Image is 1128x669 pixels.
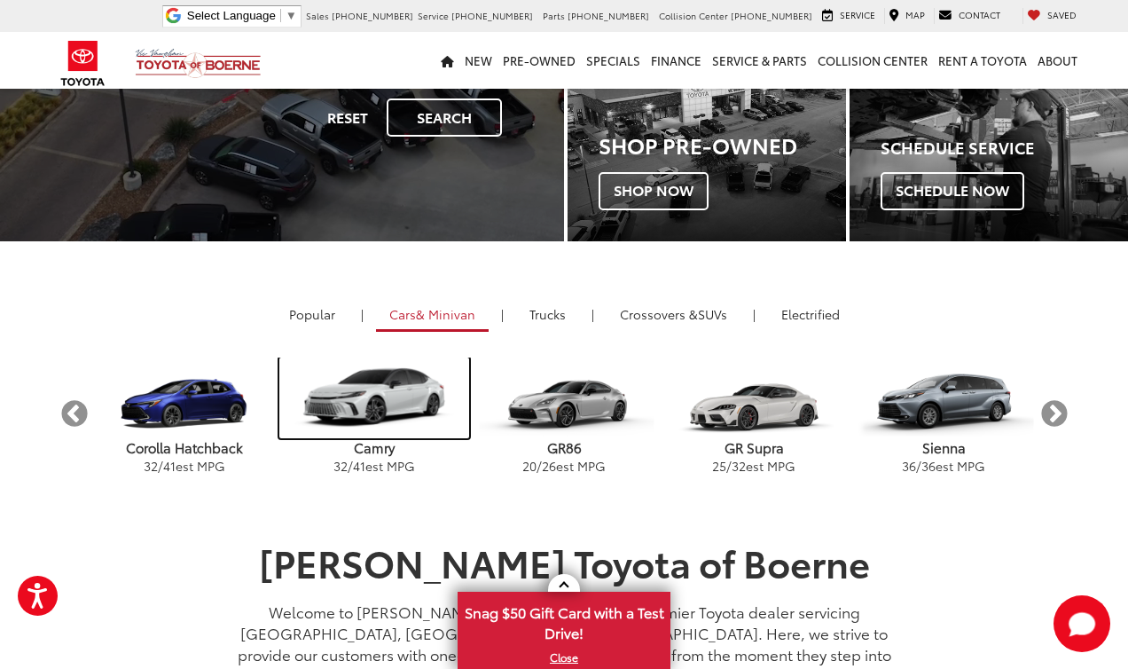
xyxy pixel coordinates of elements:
a: Service [818,8,880,24]
span: Map [905,8,925,21]
span: ▼ [286,9,297,22]
p: Corolla Hatchback [90,438,279,457]
svg: Start Chat [1054,595,1110,652]
span: Contact [959,8,1000,21]
button: Toggle Chat Window [1054,595,1110,652]
span: 32 [732,457,746,475]
span: 32 [144,457,158,475]
span: 41 [163,457,176,475]
button: Next [1038,398,1069,429]
img: Vic Vaughan Toyota of Boerne [135,48,262,79]
img: Toyota Corolla Hatchback [94,359,274,436]
span: & Minivan [416,305,475,323]
a: Home [435,32,459,89]
a: Rent a Toyota [933,32,1032,89]
span: Collision Center [659,9,728,22]
h3: Shop Pre-Owned [599,133,846,156]
span: Schedule Now [881,172,1024,209]
span: Parts [543,9,565,22]
span: 36 [921,457,936,475]
button: Previous [59,398,90,429]
a: Trucks [516,299,579,329]
span: [PHONE_NUMBER] [568,9,649,22]
img: Toyota GR86 [474,359,654,436]
a: Contact [934,8,1005,24]
span: Service [840,8,875,21]
img: Toyota Sienna [853,359,1033,436]
img: Toyota Camry [279,358,469,438]
img: Toyota GR Supra [663,359,843,436]
span: 41 [353,457,365,475]
span: Service [418,9,449,22]
span: Shop Now [599,172,709,209]
a: Select Language​ [187,9,297,22]
span: ​ [280,9,281,22]
span: 26 [542,457,556,475]
a: My Saved Vehicles [1022,8,1081,24]
button: Reset [312,98,383,137]
a: Shop Pre-Owned Shop Now [568,46,846,241]
li: | [587,305,599,323]
a: Map [884,8,929,24]
p: / est MPG [659,457,849,475]
p: / est MPG [90,457,279,475]
span: 25 [712,457,726,475]
p: GR Supra [659,438,849,457]
a: Pre-Owned [497,32,581,89]
span: Snag $50 Gift Card with a Test Drive! [459,594,669,648]
a: Finance [646,32,707,89]
a: Service & Parts: Opens in a new tab [707,32,812,89]
a: New [459,32,497,89]
button: Search [387,98,502,137]
h1: [PERSON_NAME] Toyota of Boerne [231,541,897,582]
span: Crossovers & [620,305,698,323]
span: 32 [333,457,348,475]
a: Popular [276,299,349,329]
img: Toyota [50,35,116,92]
span: 36 [902,457,916,475]
p: Sienna [849,438,1038,457]
h4: Schedule Service [881,139,1128,157]
span: Select Language [187,9,276,22]
p: / est MPG [849,457,1038,475]
a: SUVs [607,299,740,329]
li: | [748,305,760,323]
p: / est MPG [279,457,469,475]
aside: carousel [59,344,1069,484]
a: Collision Center [812,32,933,89]
span: Sales [306,9,329,22]
p: / est MPG [469,457,659,475]
span: [PHONE_NUMBER] [451,9,533,22]
span: Saved [1047,8,1077,21]
p: Camry [279,438,469,457]
a: Cars [376,299,489,332]
li: | [356,305,368,323]
a: Schedule Service Schedule Now [850,46,1128,241]
li: | [497,305,508,323]
p: GR86 [469,438,659,457]
a: Specials [581,32,646,89]
span: [PHONE_NUMBER] [332,9,413,22]
a: Electrified [768,299,853,329]
span: [PHONE_NUMBER] [731,9,812,22]
span: 20 [522,457,537,475]
a: About [1032,32,1083,89]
